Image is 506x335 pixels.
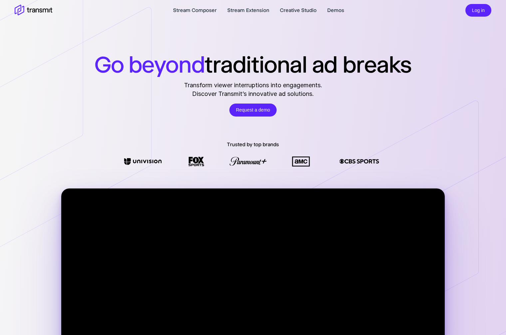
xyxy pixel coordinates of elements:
span: Discover Transmit’s innovative ad solutions. [184,90,322,98]
button: Log in [465,4,491,17]
h1: traditional ad breaks [95,51,411,78]
p: Trusted by top brands [227,141,279,149]
a: Request a demo [229,104,277,117]
a: Creative Studio [280,6,317,14]
a: Demos [327,6,344,14]
a: Stream Composer [173,6,217,14]
a: Log in [465,7,491,13]
span: Transform viewer interruptions into engagements. [184,81,322,90]
a: Stream Extension [227,6,269,14]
